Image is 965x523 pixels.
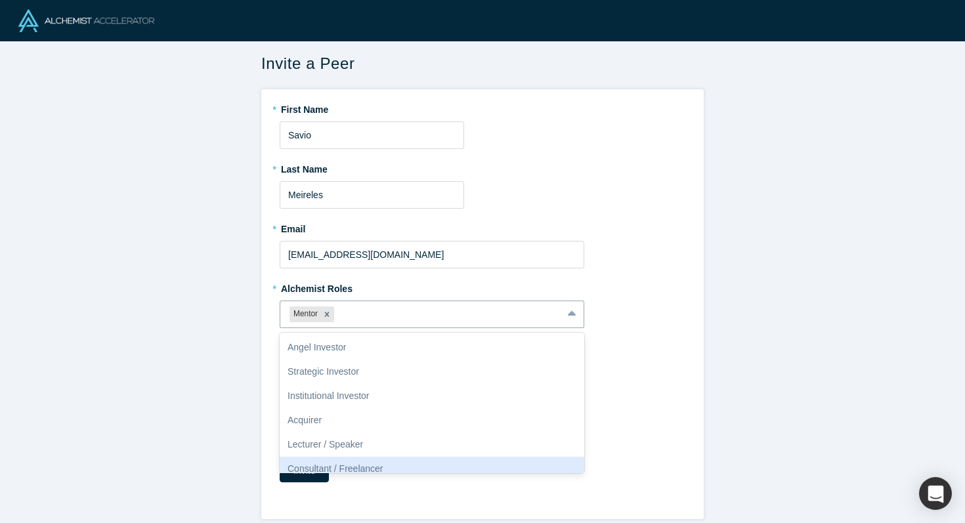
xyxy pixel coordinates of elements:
[320,306,334,322] div: Remove Mentor
[18,9,154,32] img: Alchemist Logo
[280,360,584,384] div: Strategic Investor
[280,158,685,177] label: Last Name
[280,457,584,481] div: Consultant / Freelancer
[280,278,685,296] label: Alchemist Roles
[280,432,584,457] div: Lecturer / Speaker
[289,306,320,322] div: Mentor
[280,408,584,432] div: Acquirer
[280,98,685,117] label: First Name
[261,52,355,75] span: Invite a Peer
[280,384,584,408] div: Institutional Investor
[280,335,584,360] div: Angel Investor
[280,218,685,236] label: Email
